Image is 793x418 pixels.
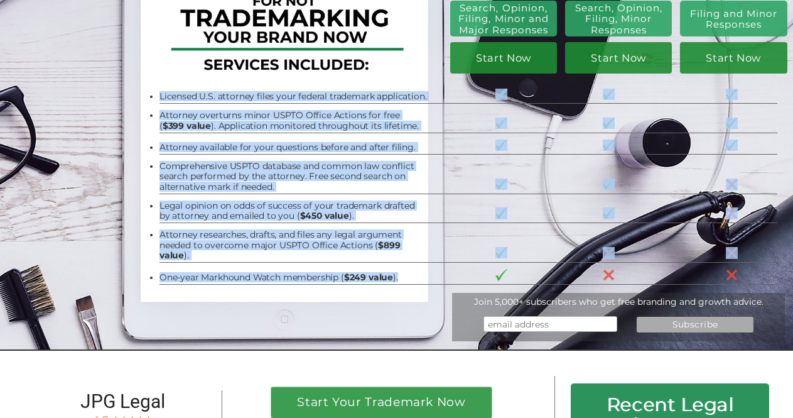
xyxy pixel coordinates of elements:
[495,247,507,258] img: checkmark-border-3.png
[159,91,427,101] li: Licensed U.S. attorney files your federal trademark application.
[159,110,427,131] li: Attorney overturns minor USPTO Office Actions for free ( ). Application monitored throughout its ...
[603,269,615,281] img: X-30-3.png
[726,179,738,190] img: X-30-3.png
[159,142,427,152] li: Attorney available for your questions before and after filing.
[495,118,507,129] img: checkmark-border-3.png
[571,3,666,36] h2: Search, Opinion, Filing, Minor Responses
[455,3,552,36] h2: Search, Opinion, Filing, Minor and Major Responses
[80,390,165,412] span: JPG Legal
[495,89,507,100] img: checkmark-border-3.png
[344,272,393,282] b: $249 value
[163,121,211,131] b: $399 value
[726,207,738,219] img: X-30-3.png
[483,316,617,332] input: email address
[726,247,738,259] img: X-30-3.png
[271,387,492,418] a: Start Your Trademark Now
[159,229,427,260] li: Attorney researches, drafts, and files any legal argument needed to overcome major USPTO Office A...
[637,317,753,333] input: Subscribe
[450,42,558,74] a: Start Now
[279,397,483,415] h1: Start Your Trademark Now
[159,272,427,282] li: One-year Markhound Watch membership ( ).
[495,269,507,280] img: checkmark-border-3.png
[495,207,507,219] img: checkmark-border-3.png
[565,42,672,74] a: Start Now
[726,140,738,151] img: checkmark-border-3.png
[603,118,615,129] img: checkmark-border-3.png
[603,179,615,190] img: checkmark-border-3.png
[603,140,615,151] img: checkmark-border-3.png
[726,118,738,129] img: checkmark-border-3.png
[159,201,427,221] li: Legal opinion on odds of success of your trademark drafted by attorney and emailed to you ( ).
[726,89,738,100] img: checkmark-border-3.png
[603,89,615,100] img: checkmark-border-3.png
[686,8,780,30] h2: Filing and Minor Responses
[726,269,738,281] img: X-30-3.png
[680,42,787,74] a: Start Now
[495,140,507,151] img: checkmark-border-3.png
[159,240,401,260] b: $899 value
[452,297,785,307] div: Join 5,000+ subscribers who get free branding and growth advice.
[159,161,427,192] li: Comprehensive USPTO database and common law conflict search performed by the attorney. Free secon...
[603,207,615,219] img: checkmark-border-3.png
[603,247,615,259] img: X-30-3.png
[300,211,349,221] b: $450 value
[495,179,507,190] img: checkmark-border-3.png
